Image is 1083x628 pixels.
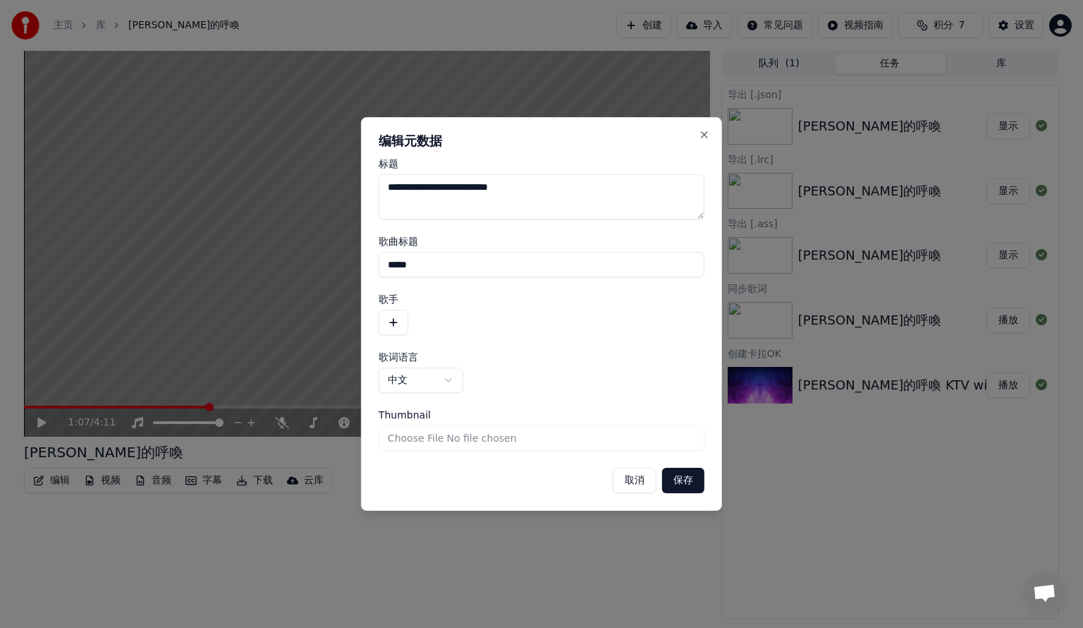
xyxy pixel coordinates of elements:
label: 标题 [379,159,704,169]
button: 保存 [662,468,704,493]
span: 歌词语言 [379,352,418,362]
span: Thumbnail [379,410,431,420]
button: 取消 [613,468,656,493]
label: 歌手 [379,294,704,304]
label: 歌曲标题 [379,236,704,246]
h2: 编辑元数据 [379,135,704,147]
